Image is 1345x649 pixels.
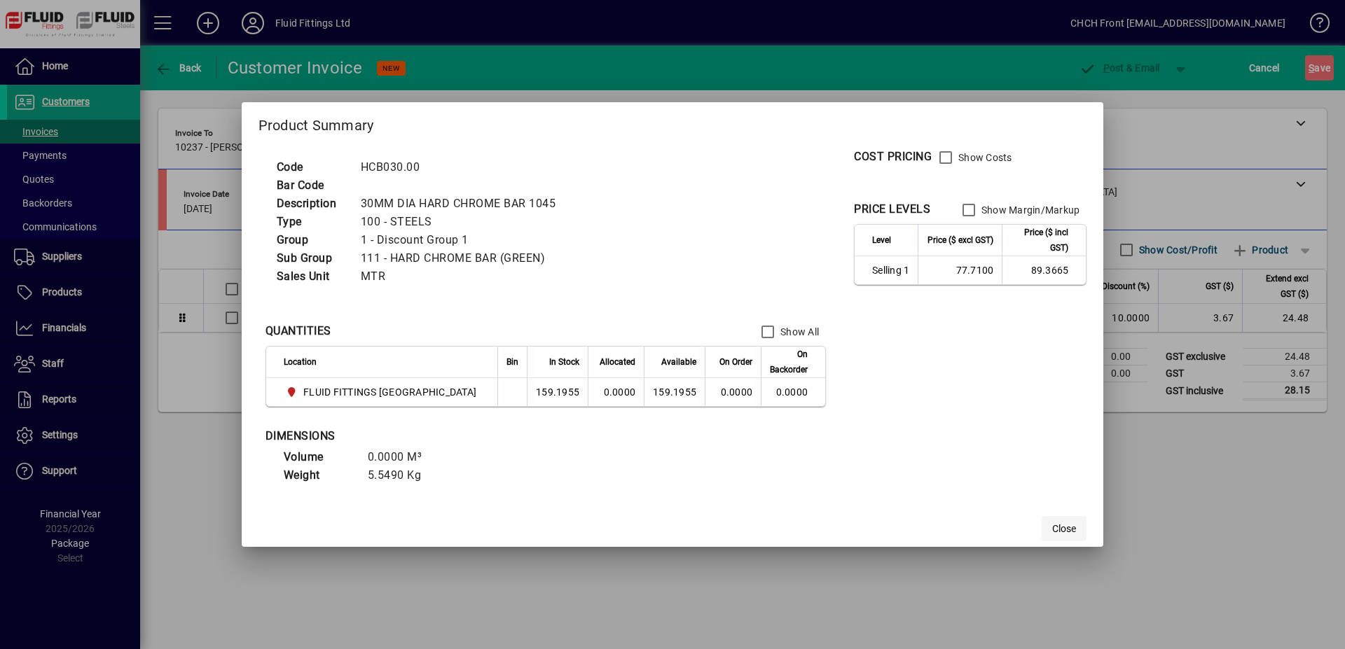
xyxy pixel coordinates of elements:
td: Sub Group [270,249,354,267]
span: Bin [506,354,518,370]
span: Price ($ incl GST) [1011,225,1068,256]
span: 0.0000 [721,386,753,398]
td: Code [270,158,354,176]
td: Weight [277,466,361,484]
label: Show All [778,325,819,339]
td: Description [270,195,354,213]
td: Group [270,231,354,249]
td: Bar Code [270,176,354,195]
div: COST PRICING [854,148,932,165]
td: 111 - HARD CHROME BAR (GREEN) [354,249,573,267]
td: 30MM DIA HARD CHROME BAR 1045 [354,195,573,213]
td: HCB030.00 [354,158,573,176]
td: 89.3665 [1002,256,1086,284]
h2: Product Summary [242,102,1104,143]
span: Available [661,354,696,370]
span: Price ($ excl GST) [927,232,993,248]
td: Sales Unit [270,267,354,286]
span: Allocated [600,354,635,370]
td: 0.0000 M³ [361,448,445,466]
span: On Backorder [770,347,808,377]
td: 159.1955 [644,378,705,406]
div: DIMENSIONS [265,428,616,445]
span: On Order [719,354,752,370]
td: 1 - Discount Group 1 [354,231,573,249]
div: QUANTITIES [265,323,331,340]
td: Type [270,213,354,231]
span: Level [872,232,891,248]
span: FLUID FITTINGS [GEOGRAPHIC_DATA] [303,385,476,399]
label: Show Costs [956,151,1012,165]
td: Volume [277,448,361,466]
span: In Stock [549,354,579,370]
label: Show Margin/Markup [979,203,1080,217]
td: 0.0000 [588,378,644,406]
td: 5.5490 Kg [361,466,445,484]
td: 0.0000 [761,378,825,406]
span: Location [284,354,317,370]
span: Selling 1 [872,263,909,277]
td: 77.7100 [918,256,1002,284]
button: Close [1042,516,1087,541]
div: PRICE LEVELS [854,201,930,218]
td: MTR [354,267,573,286]
td: 100 - STEELS [354,213,573,231]
span: Close [1052,522,1076,536]
td: 159.1955 [527,378,588,406]
span: FLUID FITTINGS CHRISTCHURCH [284,384,483,400]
